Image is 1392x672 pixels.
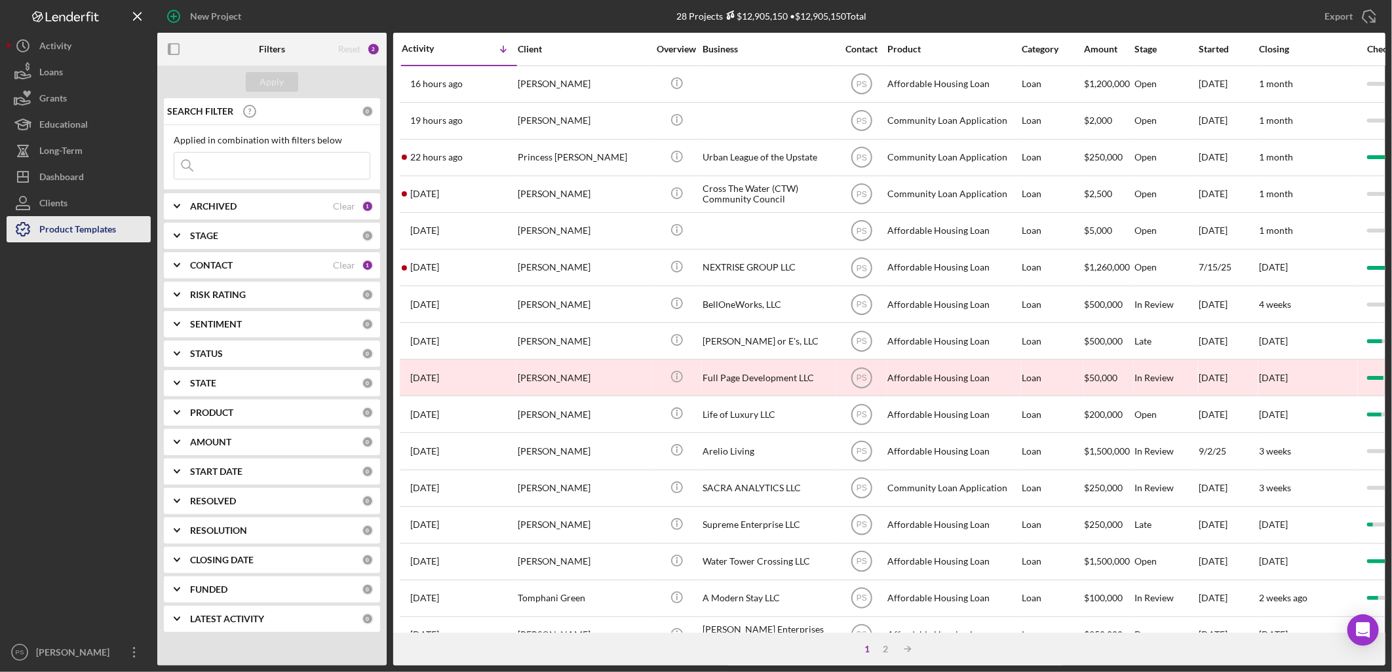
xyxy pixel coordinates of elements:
div: Supreme Enterprise LLC [703,508,834,542]
div: In Review [1134,434,1197,468]
span: $250,000 [1084,151,1123,162]
div: Water Tower Crossing LLC [703,544,834,579]
div: Loan [1022,103,1083,138]
time: 2025-09-22 22:12 [410,79,463,89]
b: PRODUCT [190,407,233,418]
div: Amount [1084,44,1133,54]
div: Loan [1022,544,1083,579]
time: 4 weeks [1259,299,1291,310]
button: Export [1311,3,1385,29]
div: [DATE] [1199,397,1258,432]
time: 1 month [1259,188,1293,199]
span: $1,200,000 [1084,78,1130,89]
a: Clients [7,190,151,216]
time: 3 weeks [1259,445,1291,457]
span: $5,000 [1084,225,1112,236]
div: [DATE] [1199,508,1258,542]
div: Community Loan Application [887,103,1018,138]
div: 1 [362,200,374,212]
time: 2025-09-05 10:02 [410,336,439,346]
div: [DATE] [1199,324,1258,358]
time: 2025-09-04 01:39 [410,409,439,420]
div: Reset [338,44,360,54]
div: Affordable Housing Loan [887,434,1018,468]
div: Affordable Housing Loan [887,544,1018,579]
div: Cross The Water (CTW) Community Council [703,177,834,212]
div: 0 [362,436,374,448]
div: Open [1134,544,1197,579]
div: [PERSON_NAME] [518,397,649,432]
div: Export [1324,3,1353,29]
time: 3 weeks [1259,482,1291,493]
time: 2025-08-26 15:37 [410,556,439,567]
div: Community Loan Application [887,471,1018,506]
b: ARCHIVED [190,201,237,212]
a: Activity [7,33,151,59]
div: 0 [362,348,374,360]
div: Dashboard [39,164,84,193]
b: RESOLVED [190,496,236,506]
div: [PERSON_NAME] [518,544,649,579]
div: Activity [402,43,459,54]
div: [PERSON_NAME] [518,508,649,542]
div: [DATE] [1199,140,1258,175]
span: $500,000 [1084,335,1123,346]
div: Tomphani Green [518,581,649,616]
div: Overview [652,44,701,54]
text: PS [856,263,866,272]
div: Loan [1022,508,1083,542]
button: PS[PERSON_NAME] [7,639,151,665]
span: $1,500,000 [1084,445,1130,457]
div: Loan [1022,287,1083,322]
div: Grants [39,85,67,115]
div: Applied in combination with filters below [174,135,370,145]
div: Open [1134,103,1197,138]
div: [PERSON_NAME] [518,324,649,358]
div: Affordable Housing Loan [887,618,1018,652]
text: PS [856,117,866,126]
div: 0 [362,584,374,595]
div: [PERSON_NAME] [518,67,649,102]
time: 2025-07-18 17:15 [410,629,439,640]
time: 1 month [1259,78,1293,89]
b: STATE [190,378,216,388]
div: [PERSON_NAME] [518,471,649,506]
div: [DATE] [1199,618,1258,652]
div: Product [887,44,1018,54]
div: Stage [1134,44,1197,54]
div: $12,905,150 [723,10,788,22]
div: 0 [362,466,374,477]
div: [PERSON_NAME] [518,103,649,138]
div: Loan [1022,250,1083,285]
text: PS [856,190,866,199]
div: 1 [362,259,374,271]
a: Long-Term [7,138,151,164]
div: [PERSON_NAME] [33,639,118,669]
span: $200,000 [1084,409,1123,420]
div: Affordable Housing Loan [887,324,1018,358]
span: $250,000 [1084,519,1123,530]
div: Open [1134,214,1197,248]
div: 1 [858,644,876,654]
div: Princess [PERSON_NAME] [518,140,649,175]
div: [PERSON_NAME] [518,214,649,248]
div: Affordable Housing Loan [887,214,1018,248]
div: NEXTRISE GROUP LLC [703,250,834,285]
div: Affordable Housing Loan [887,67,1018,102]
div: Open [1134,67,1197,102]
text: PS [856,300,866,309]
div: Affordable Housing Loan [887,397,1018,432]
div: Clear [333,260,355,271]
time: 2025-09-05 12:30 [410,299,439,310]
div: [PERSON_NAME] [518,360,649,395]
button: Dashboard [7,164,151,190]
div: 0 [362,613,374,625]
text: PS [856,337,866,346]
div: Started [1199,44,1258,54]
time: [DATE] [1259,261,1288,272]
div: 28 Projects • $12,905,150 Total [676,10,866,22]
b: CONTACT [190,260,233,271]
div: [DATE] [1199,67,1258,102]
div: Clients [39,190,68,219]
div: [PERSON_NAME] [518,250,649,285]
